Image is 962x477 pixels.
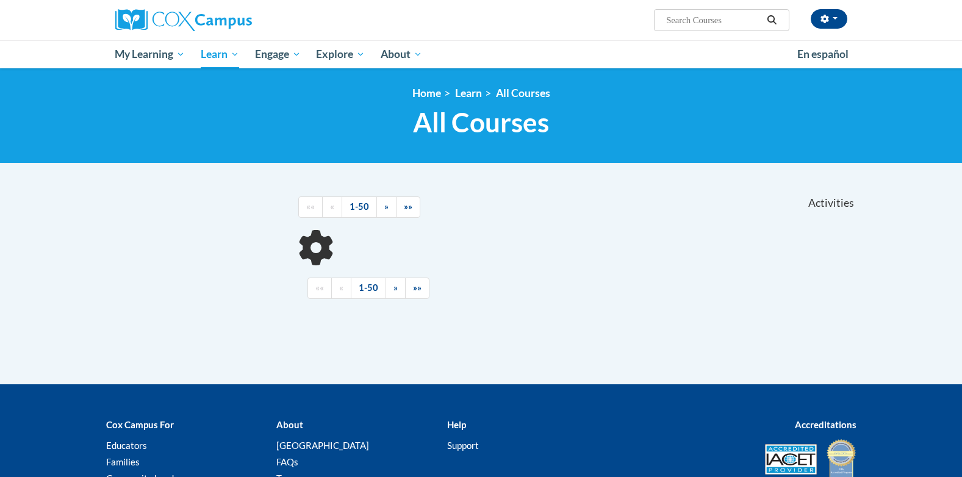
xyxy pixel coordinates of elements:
span: En español [797,48,849,60]
span: « [339,282,343,293]
b: Help [447,419,466,430]
a: Engage [247,40,309,68]
span: All Courses [413,106,549,138]
a: 1-50 [342,196,377,218]
a: Learn [193,40,247,68]
b: Accreditations [795,419,856,430]
a: About [373,40,430,68]
span: About [381,47,422,62]
img: Accredited IACET® Provider [765,444,817,475]
span: «« [315,282,324,293]
a: Begining [298,196,323,218]
a: Previous [322,196,342,218]
a: 1-50 [351,278,386,299]
a: Next [376,196,397,218]
a: End [396,196,420,218]
a: My Learning [107,40,193,68]
span: Engage [255,47,301,62]
input: Search Courses [665,13,763,27]
a: Educators [106,440,147,451]
img: Cox Campus [115,9,252,31]
span: » [393,282,398,293]
span: «« [306,201,315,212]
span: »» [413,282,422,293]
a: Cox Campus [115,9,347,31]
button: Account Settings [811,9,847,29]
a: Previous [331,278,351,299]
a: Next [386,278,406,299]
a: Learn [455,87,482,99]
span: Learn [201,47,239,62]
a: Explore [308,40,373,68]
b: About [276,419,303,430]
button: Search [763,13,781,27]
span: Explore [316,47,365,62]
span: « [330,201,334,212]
a: End [405,278,429,299]
a: FAQs [276,456,298,467]
span: » [384,201,389,212]
span: My Learning [115,47,185,62]
a: Begining [307,278,332,299]
b: Cox Campus For [106,419,174,430]
a: Support [447,440,479,451]
a: All Courses [496,87,550,99]
a: Home [412,87,441,99]
span: Activities [808,196,854,210]
a: En español [789,41,856,67]
div: Main menu [97,40,866,68]
a: Families [106,456,140,467]
span: »» [404,201,412,212]
a: [GEOGRAPHIC_DATA] [276,440,369,451]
